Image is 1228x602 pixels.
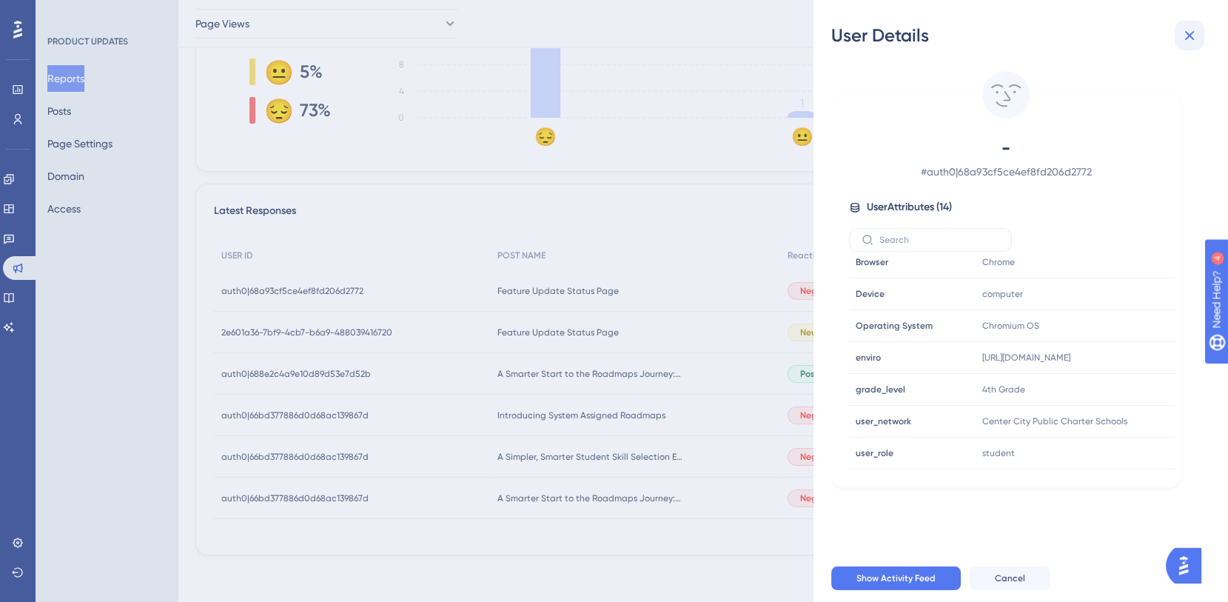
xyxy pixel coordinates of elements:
span: Cancel [995,572,1025,584]
button: Cancel [970,566,1050,590]
span: Need Help? [35,4,93,21]
span: Operating System [856,320,933,332]
div: User Details [831,24,1210,47]
span: student [982,447,1015,459]
span: # auth0|68a93cf5ce4ef8fd206d2772 [876,163,1136,181]
span: Center City Public Charter Schools [982,415,1127,427]
span: grade_level [856,384,905,395]
span: Chrome [982,256,1015,268]
span: user_role [856,447,893,459]
div: 4 [103,7,107,19]
iframe: UserGuiding AI Assistant Launcher [1166,544,1210,588]
span: [URL][DOMAIN_NAME] [982,352,1070,364]
span: Device [856,288,885,300]
button: Show Activity Feed [831,566,961,590]
span: User Attributes ( 14 ) [867,198,952,216]
input: Search [879,235,999,245]
span: 4th Grade [982,384,1025,395]
span: Browser [856,256,888,268]
span: Show Activity Feed [856,572,936,584]
span: enviro [856,352,881,364]
span: user_network [856,415,911,427]
span: - [876,136,1136,160]
span: Chromium OS [982,320,1039,332]
span: computer [982,288,1023,300]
